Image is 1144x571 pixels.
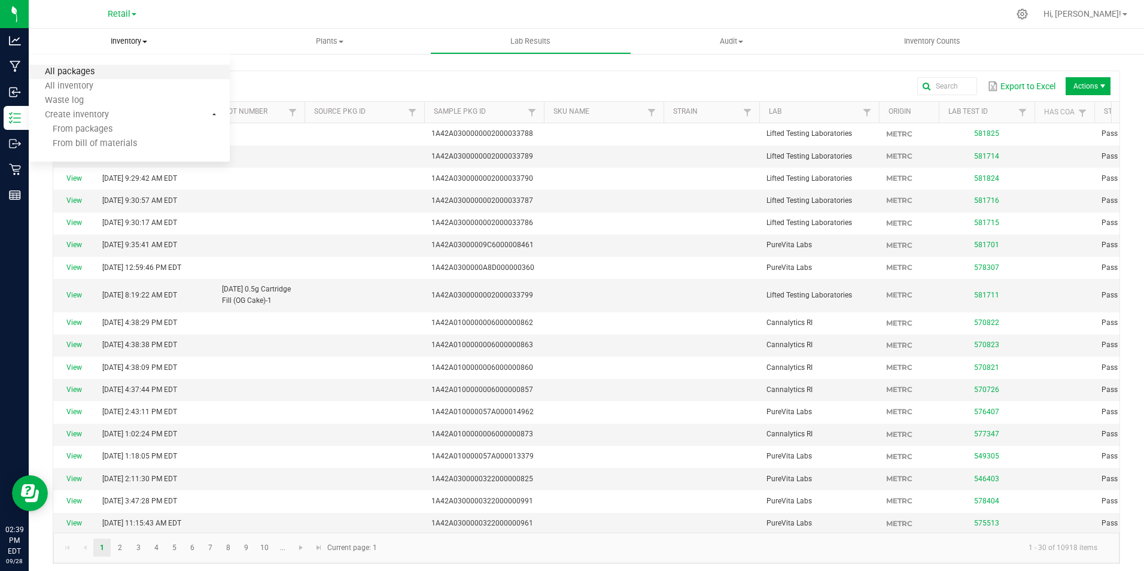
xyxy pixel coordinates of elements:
a: Source Pkg IDSortable [314,107,404,117]
span: [DATE] 9:29:42 AM EDT [102,174,177,183]
a: View [66,196,82,205]
p: 02:39 PM EDT [5,524,23,557]
span: Pass [1102,430,1118,438]
span: Cannalytics RI [766,363,813,372]
span: Pass [1102,152,1118,160]
a: Lab Test IDSortable [948,107,1015,117]
span: Cannalytics RI [766,385,813,394]
span: Pass [1102,341,1118,349]
a: View [66,363,82,372]
span: Lifted Testing Laboratories [766,196,852,205]
a: View [66,174,82,183]
a: Inventory All packages All inventory Waste log Create inventory From packages From bill of materials [29,29,230,54]
span: 1A42A03000009C6000008461 [431,241,534,249]
a: Lab Results [430,29,631,54]
span: 1A42A0100000006000000863 [431,341,533,349]
span: 1A42A0300000002000033787 [431,196,533,205]
span: METRC [886,129,912,138]
a: Page 11 [274,539,291,557]
span: [DATE] 2:11:30 PM EDT [102,475,177,483]
span: 1A42A0300000A8D000000360 [431,263,534,272]
span: [DATE] 4:38:09 PM EDT [102,363,177,372]
span: METRC [886,318,912,327]
a: 581701 [974,241,999,249]
a: 546403 [974,475,999,483]
a: 578404 [974,497,999,505]
span: [DATE] 9:30:17 AM EDT [102,218,177,227]
a: Plants [230,29,431,54]
a: Audit [631,29,832,54]
span: Pass [1102,241,1118,249]
a: Page 5 [166,539,183,557]
span: [DATE] 3:47:28 PM EDT [102,497,177,505]
span: METRC [886,519,912,528]
span: Lab Results [494,36,567,47]
span: Go to the last page [314,543,324,552]
a: Page 3 [130,539,147,557]
a: View [66,452,82,460]
span: METRC [886,241,912,250]
span: 1A42A0300000322000000991 [431,497,533,505]
span: PureVita Labs [766,241,812,249]
span: [DATE] 4:38:38 PM EDT [102,341,177,349]
p: 09/28 [5,557,23,566]
span: METRC [886,474,912,483]
span: Cannalytics RI [766,318,813,327]
span: METRC [886,407,912,416]
span: Inventory [29,36,230,47]
span: 1A42A010000057A000014962 [431,408,534,416]
span: Pass [1102,291,1118,299]
span: Pass [1102,385,1118,394]
span: 1A42A0300000322000000961 [431,519,533,527]
span: Pass [1102,196,1118,205]
a: 576407 [974,408,999,416]
button: Export to Excel [984,76,1058,96]
span: Lifted Testing Laboratories [766,152,852,160]
a: View [66,218,82,227]
iframe: Resource center [12,475,48,511]
a: 578307 [974,263,999,272]
span: Pass [1102,475,1118,483]
a: 581824 [974,174,999,183]
inline-svg: Manufacturing [9,60,21,72]
a: Sample Pkg IDSortable [434,107,524,117]
span: Hi, [PERSON_NAME]! [1043,9,1121,19]
a: 570823 [974,341,999,349]
span: PureVita Labs [766,475,812,483]
a: Go to the last page [310,539,327,557]
span: 1A42A0100000006000000862 [431,318,533,327]
span: Cannalytics RI [766,430,813,438]
span: Pass [1102,129,1118,138]
span: 1A42A0300000322000000825 [431,475,533,483]
span: Cannalytics RI [766,341,813,349]
span: 1A42A0300000002000033799 [431,291,533,299]
span: METRC [886,151,912,160]
a: Page 8 [220,539,237,557]
a: Filter [285,105,300,120]
a: View [66,341,82,349]
a: Page 1 [93,539,111,557]
span: PureVita Labs [766,452,812,460]
span: Pass [1102,263,1118,272]
span: 1A42A0100000006000000857 [431,385,533,394]
span: Pass [1102,519,1118,527]
span: METRC [886,452,912,461]
span: Pass [1102,408,1118,416]
a: View [66,497,82,505]
span: [DATE] 11:15:43 AM EDT [102,519,181,527]
span: From bill of materials [29,139,137,149]
inline-svg: Inventory [9,112,21,124]
span: From packages [29,124,112,135]
a: Page 2 [111,539,129,557]
span: 1A42A0300000002000033788 [431,129,533,138]
span: Plants [230,36,430,47]
span: Create inventory [29,110,125,120]
a: Filter [644,105,659,120]
span: [DATE] 0.5g Cartridge Fill (OG Cake)-1 [222,285,291,305]
a: 570821 [974,363,999,372]
a: View [66,291,82,299]
inline-svg: Analytics [9,35,21,47]
span: 1A42A010000057A000013379 [431,452,534,460]
span: PureVita Labs [766,497,812,505]
a: View [66,318,82,327]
